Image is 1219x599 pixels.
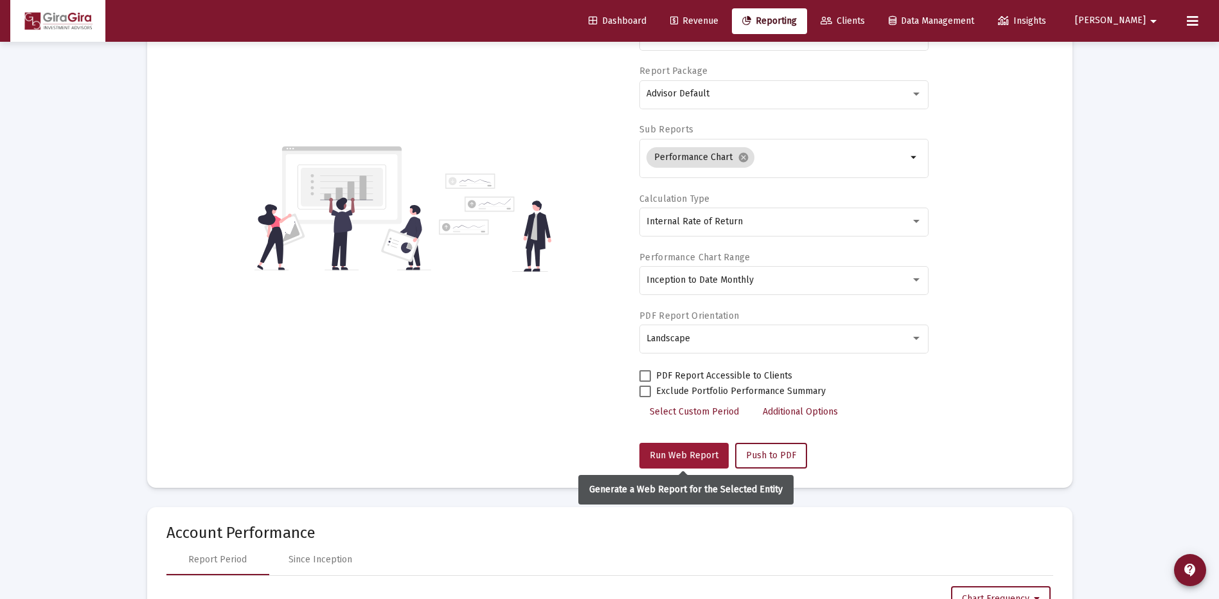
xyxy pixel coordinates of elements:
img: reporting-alt [439,174,551,272]
mat-chip: Performance Chart [646,147,754,168]
mat-icon: cancel [738,152,749,163]
span: Exclude Portfolio Performance Summary [656,384,826,399]
span: Advisor Default [646,88,709,99]
span: [PERSON_NAME] [1075,15,1146,26]
span: Push to PDF [746,450,796,461]
span: Revenue [670,15,718,26]
mat-icon: arrow_drop_down [907,150,922,165]
span: Additional Options [763,406,838,417]
span: PDF Report Accessible to Clients [656,368,792,384]
mat-icon: contact_support [1182,562,1198,578]
span: Clients [821,15,865,26]
mat-chip-list: Selection [646,145,907,170]
mat-card-title: Account Performance [166,526,1053,539]
label: Performance Chart Range [639,252,750,263]
button: Push to PDF [735,443,807,469]
a: Dashboard [578,8,657,34]
span: Data Management [889,15,974,26]
mat-icon: arrow_drop_down [1146,8,1161,34]
button: Run Web Report [639,443,729,469]
div: Since Inception [289,553,352,566]
span: Inception to Date Monthly [646,274,754,285]
span: Run Web Report [650,450,718,461]
div: Report Period [188,553,247,566]
a: Insights [988,8,1056,34]
a: Revenue [660,8,729,34]
span: Insights [998,15,1046,26]
span: Internal Rate of Return [646,216,743,227]
a: Data Management [878,8,984,34]
span: Select Custom Period [650,406,739,417]
img: Dashboard [20,8,96,34]
label: Calculation Type [639,193,709,204]
label: PDF Report Orientation [639,310,739,321]
button: [PERSON_NAME] [1060,8,1177,33]
a: Reporting [732,8,807,34]
label: Sub Reports [639,124,693,135]
span: Dashboard [589,15,646,26]
label: Report Package [639,66,707,76]
span: Landscape [646,333,690,344]
img: reporting [254,145,431,272]
span: Reporting [742,15,797,26]
a: Clients [810,8,875,34]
